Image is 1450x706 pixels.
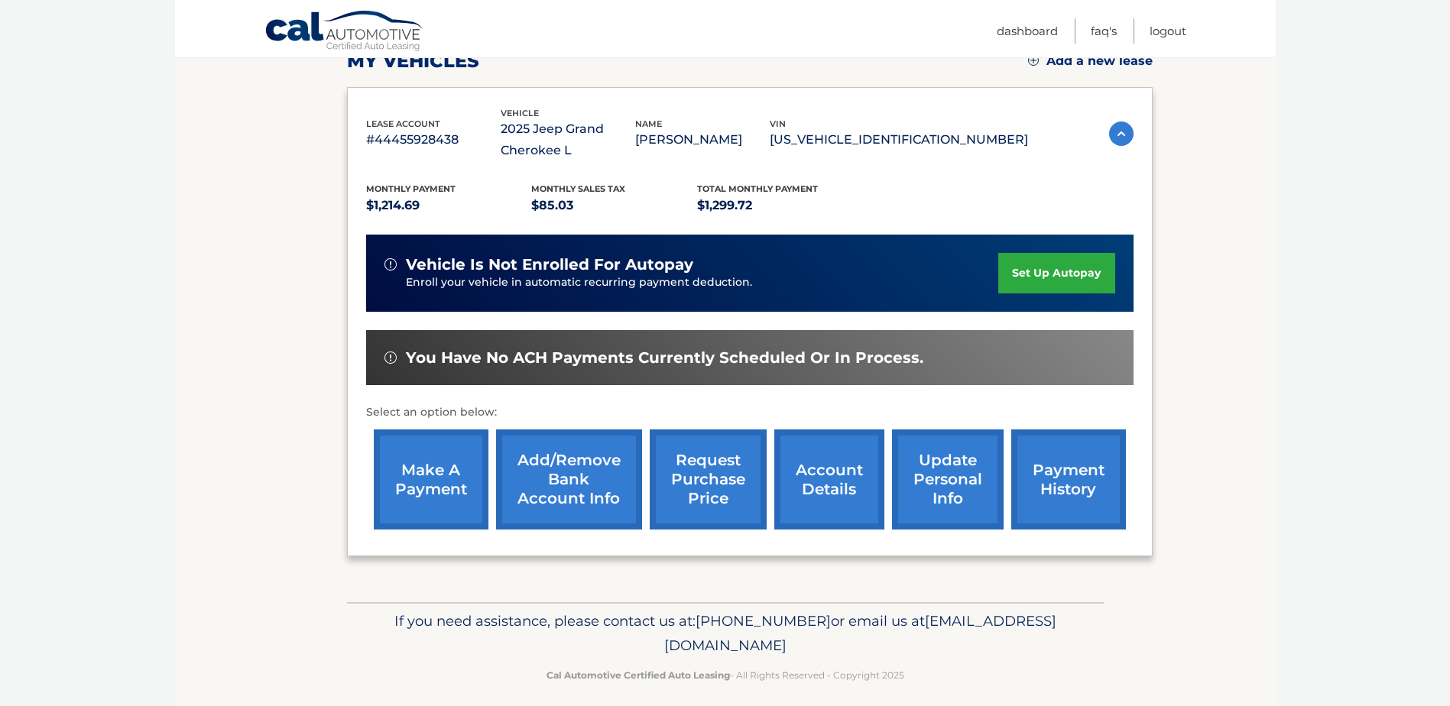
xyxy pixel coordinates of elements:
[366,195,532,216] p: $1,214.69
[1028,53,1153,69] a: Add a new lease
[366,403,1134,422] p: Select an option below:
[697,183,818,194] span: Total Monthly Payment
[531,183,625,194] span: Monthly sales Tax
[347,50,479,73] h2: my vehicles
[770,118,786,129] span: vin
[374,429,488,529] a: make a payment
[1028,55,1039,66] img: add.svg
[366,118,440,129] span: lease account
[547,669,730,681] strong: Cal Automotive Certified Auto Leasing
[501,118,635,161] p: 2025 Jeep Grand Cherokee L
[696,612,831,630] span: [PHONE_NUMBER]
[264,10,425,54] a: Cal Automotive
[406,348,923,368] span: You have no ACH payments currently scheduled or in process.
[1091,18,1117,44] a: FAQ's
[531,195,697,216] p: $85.03
[697,195,863,216] p: $1,299.72
[357,609,1094,658] p: If you need assistance, please contact us at: or email us at
[406,255,693,274] span: vehicle is not enrolled for autopay
[774,429,884,529] a: account details
[650,429,767,529] a: request purchase price
[357,667,1094,683] p: - All Rights Reserved - Copyright 2025
[998,253,1114,293] a: set up autopay
[1109,121,1134,146] img: accordion-active.svg
[406,274,999,291] p: Enroll your vehicle in automatic recurring payment deduction.
[496,429,642,529] a: Add/Remove bank account info
[384,258,397,270] img: alert-white.svg
[892,429,1004,529] a: update personal info
[770,129,1028,151] p: [US_VEHICLE_IDENTIFICATION_NUMBER]
[366,129,501,151] p: #44455928438
[1150,18,1186,44] a: Logout
[635,129,770,151] p: [PERSON_NAME]
[366,183,456,194] span: Monthly Payment
[664,612,1056,654] span: [EMAIL_ADDRESS][DOMAIN_NAME]
[997,18,1058,44] a: Dashboard
[384,351,397,364] img: alert-white.svg
[1011,429,1126,529] a: payment history
[501,108,539,118] span: vehicle
[635,118,662,129] span: name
